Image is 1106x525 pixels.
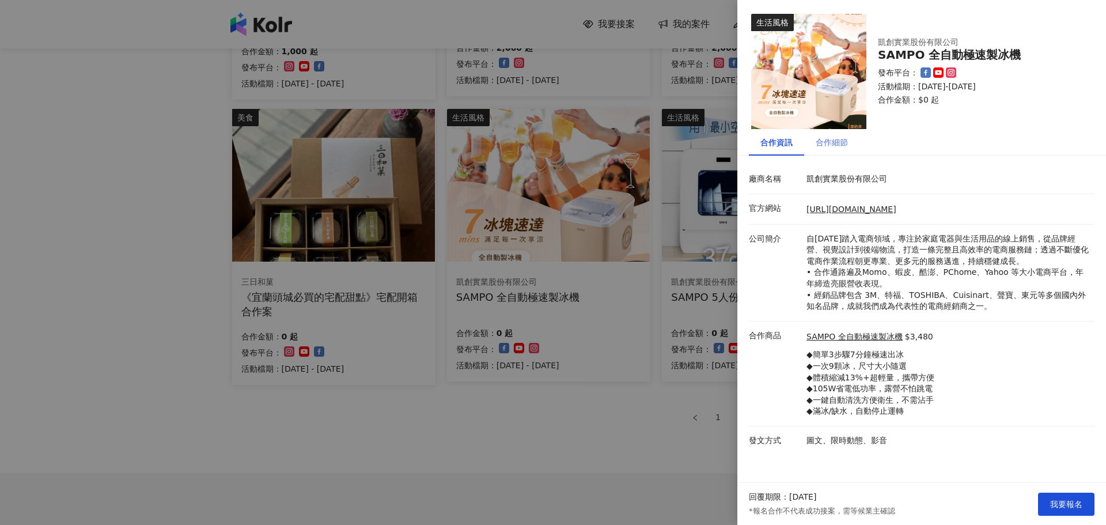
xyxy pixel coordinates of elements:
[806,331,903,343] a: SAMPO 全自動極速製冰機
[751,14,794,31] div: 生活風格
[806,435,1089,447] p: 圖文、限時動態、影音
[751,14,866,129] img: SAMPO 全自動極速製冰機
[905,331,933,343] p: $3,480
[749,506,895,516] p: *報名合作不代表成功接案，需等候業主確認
[749,492,816,503] p: 回覆期限：[DATE]
[878,95,1081,106] p: 合作金額： $0 起
[749,435,801,447] p: 發文方式
[806,349,934,417] p: ◆簡單3步驟7分鐘極速出冰 ◆一次9顆冰，尺寸大小隨選 ◆體積縮減13%+超輕量，攜帶方便 ◆105W省電低功率，露營不怕跳電 ◆一鍵自動清洗方便衛生，不需沾手 ◆滿冰/缺水，自動停止運轉
[878,37,1062,48] div: 凱創實業股份有限公司
[878,67,918,79] p: 發布平台：
[878,81,1081,93] p: 活動檔期：[DATE]-[DATE]
[806,205,896,214] a: [URL][DOMAIN_NAME]
[760,136,793,149] div: 合作資訊
[749,173,801,185] p: 廠商名稱
[749,203,801,214] p: 官方網站
[816,136,848,149] div: 合作細節
[749,233,801,245] p: 公司簡介
[1050,500,1082,509] span: 我要報名
[749,330,801,342] p: 合作商品
[878,48,1081,62] div: SAMPO 全自動極速製冰機
[806,233,1089,312] p: 自[DATE]踏入電商領域，專注於家庭電器與生活用品的線上銷售，從品牌經營、視覺設計到後端物流，打造一條完整且高效率的電商服務鏈；透過不斷優化電商作業流程朝更專業、更多元的服務邁進，持續穩健成長...
[1038,493,1094,516] button: 我要報名
[806,173,1089,185] p: 凱創實業股份有限公司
